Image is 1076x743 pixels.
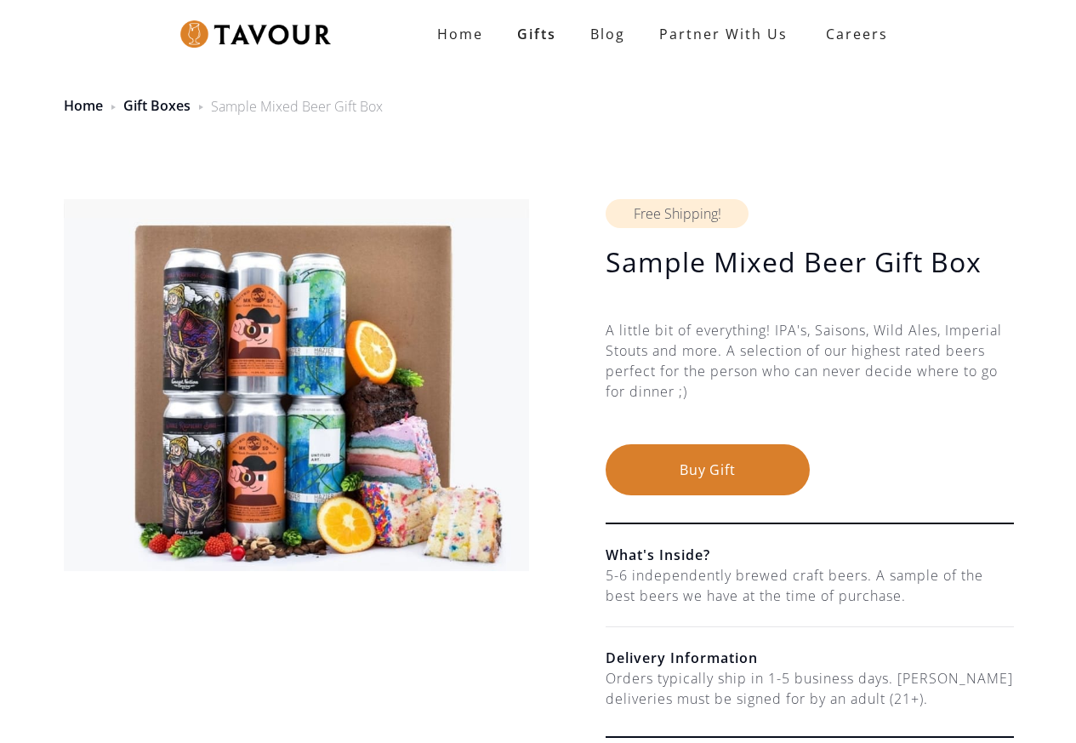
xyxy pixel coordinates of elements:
a: Careers [805,10,901,58]
div: Orders typically ship in 1-5 business days. [PERSON_NAME] deliveries must be signed for by an adu... [606,668,1014,709]
a: Blog [573,17,642,51]
button: Buy Gift [606,444,810,495]
strong: Home [437,25,483,43]
a: partner with us [642,17,805,51]
h6: Delivery Information [606,648,1014,668]
strong: Careers [826,17,888,51]
h1: Sample Mixed Beer Gift Box [606,245,1014,279]
div: Free Shipping! [606,199,749,228]
a: Gifts [500,17,573,51]
div: A little bit of everything! IPA's, Saisons, Wild Ales, Imperial Stouts and more. A selection of o... [606,320,1014,444]
h6: What's Inside? [606,545,1014,565]
div: 5-6 independently brewed craft beers. A sample of the best beers we have at the time of purchase. [606,565,1014,606]
a: Home [64,96,103,115]
a: Gift Boxes [123,96,191,115]
a: Home [420,17,500,51]
div: Sample Mixed Beer Gift Box [211,96,383,117]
